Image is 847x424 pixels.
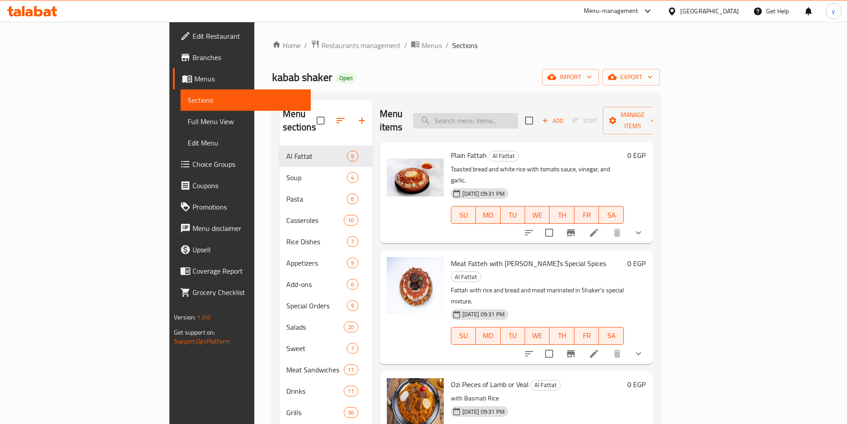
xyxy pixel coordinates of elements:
[540,344,558,363] span: Select to update
[286,300,347,311] span: Special Orders
[479,209,497,222] span: MO
[602,329,620,342] span: SA
[286,322,344,332] div: Salads
[525,206,550,224] button: WE
[173,153,311,175] a: Choice Groups
[347,172,358,183] div: items
[347,302,357,310] span: 9
[347,344,357,353] span: 7
[279,188,373,210] div: Pasta6
[279,231,373,252] div: Rice Dishes7
[633,227,644,238] svg: Show Choices
[174,335,230,347] a: Support.OpsPlatform
[606,343,628,364] button: delete
[380,107,403,134] h2: Menu items
[344,215,358,226] div: items
[272,40,660,51] nav: breadcrumb
[599,327,623,345] button: SA
[173,260,311,282] a: Coverage Report
[286,343,347,354] div: Sweet
[336,74,356,82] span: Open
[549,72,592,83] span: import
[347,279,358,290] div: items
[553,209,570,222] span: TH
[193,287,304,298] span: Grocery Checklist
[279,167,373,188] div: Soup4
[344,323,357,331] span: 20
[344,407,358,418] div: items
[589,348,599,359] a: Edit menu item
[347,174,357,182] span: 4
[459,408,508,416] span: [DATE] 09:31 PM
[193,202,304,212] span: Promotions
[627,257,646,270] h6: 0 EGP
[194,73,304,84] span: Menus
[451,271,481,282] div: Al Fattat
[589,227,599,238] a: Edit menu item
[272,67,332,87] span: kabab shaker
[404,40,407,51] li: /
[173,196,311,218] a: Promotions
[501,206,525,224] button: TU
[489,151,519,162] div: Al Fattat
[451,393,624,404] p: with Basmati Rice
[347,258,358,268] div: items
[181,111,311,132] a: Full Menu View
[173,282,311,303] a: Grocery Checklist
[610,72,653,83] span: export
[173,239,311,260] a: Upsell
[518,222,540,243] button: sort-choices
[455,329,472,342] span: SU
[602,69,660,85] button: export
[311,111,330,130] span: Select all sections
[279,274,373,295] div: Add-ons6
[344,387,357,396] span: 11
[578,329,595,342] span: FR
[286,386,344,396] div: Drinks
[529,329,546,342] span: WE
[584,6,638,16] div: Menu-management
[421,40,442,51] span: Menus
[479,329,497,342] span: MO
[387,149,444,206] img: Plain Fattah
[279,210,373,231] div: Casseroles10
[193,244,304,255] span: Upsell
[286,172,347,183] div: Soup
[531,380,560,390] span: Al Fattat
[567,114,603,128] span: Select section first
[286,236,347,247] span: Rice Dishes
[347,280,357,289] span: 6
[411,40,442,51] a: Menus
[197,311,211,323] span: 1.0.0
[560,222,582,243] button: Branch-specific-item
[525,327,550,345] button: WE
[173,175,311,196] a: Coupons
[344,408,357,417] span: 36
[610,109,655,132] span: Manage items
[550,206,574,224] button: TH
[538,114,567,128] button: Add
[193,52,304,63] span: Branches
[540,223,558,242] span: Select to update
[286,364,344,375] span: Meat Sandwiches
[574,206,599,224] button: FR
[451,149,487,162] span: Plain Fattah
[344,322,358,332] div: items
[451,327,476,345] button: SU
[476,327,500,345] button: MO
[599,206,623,224] button: SA
[279,295,373,316] div: Special Orders9
[174,311,196,323] span: Version:
[413,113,518,129] input: search
[451,272,481,282] span: Al Fattat
[452,40,478,51] span: Sections
[286,194,347,204] span: Pasta
[321,40,401,51] span: Restaurants management
[344,366,357,374] span: 11
[286,407,344,418] span: Grills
